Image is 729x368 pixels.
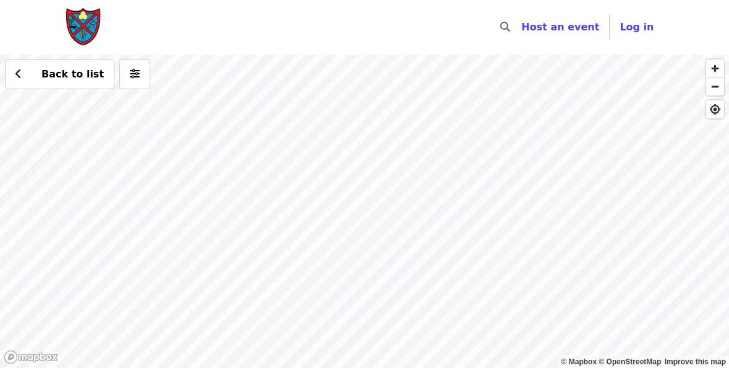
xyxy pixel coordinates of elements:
input: Search [518,12,527,42]
button: Back to list [5,59,114,89]
a: Mapbox logo [4,350,58,364]
i: chevron-left icon [15,68,22,80]
i: sliders-h icon [130,68,140,80]
a: Host an event [521,21,599,33]
img: Society of St. Andrew - Home [66,7,103,47]
a: OpenStreetMap [599,357,661,366]
button: Find My Location [706,100,724,118]
button: Zoom In [706,59,724,77]
a: Map feedback [665,357,726,366]
i: search icon [500,21,510,33]
button: Log in [610,15,663,40]
button: More filters (0 selected) [119,59,150,89]
span: Log in [620,21,654,33]
button: Zoom Out [706,77,724,95]
span: Back to list [41,68,104,80]
a: Mapbox [561,357,597,366]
